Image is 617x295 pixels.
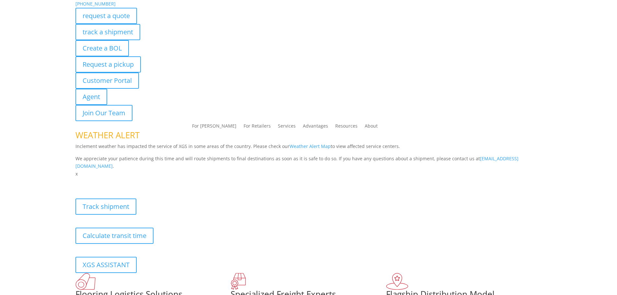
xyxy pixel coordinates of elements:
a: XGS ASSISTANT [75,257,137,273]
img: xgs-icon-flagship-distribution-model-red [386,273,408,290]
a: request a quote [75,8,137,24]
a: For [PERSON_NAME] [192,124,236,131]
a: Weather Alert Map [290,143,331,149]
a: [PHONE_NUMBER] [75,1,116,7]
b: Visibility, transparency, and control for your entire supply chain. [75,179,220,185]
img: xgs-icon-total-supply-chain-intelligence-red [75,273,96,290]
a: Track shipment [75,199,136,215]
p: Inclement weather has impacted the service of XGS in some areas of the country. Please check our ... [75,142,542,155]
a: Services [278,124,296,131]
a: Create a BOL [75,40,129,56]
a: Calculate transit time [75,228,154,244]
img: xgs-icon-focused-on-flooring-red [231,273,246,290]
a: Agent [75,89,107,105]
p: We appreciate your patience during this time and will route shipments to final destinations as so... [75,155,542,170]
a: Advantages [303,124,328,131]
a: Customer Portal [75,73,139,89]
a: track a shipment [75,24,140,40]
p: x [75,170,542,178]
a: Request a pickup [75,56,141,73]
a: For Retailers [244,124,271,131]
a: Resources [335,124,358,131]
span: WEATHER ALERT [75,129,140,141]
a: Join Our Team [75,105,132,121]
a: About [365,124,378,131]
